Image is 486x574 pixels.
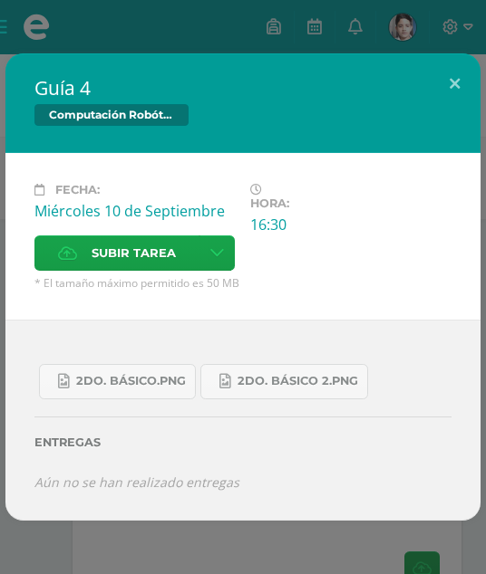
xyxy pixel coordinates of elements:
a: 2do. Básico.png [39,364,196,399]
span: 2do. Básico 2.png [238,374,358,388]
span: * El tamaño máximo permitido es 50 MB [34,275,452,291]
span: Hora: [250,196,289,210]
i: Aún no se han realizado entregas [34,474,239,491]
div: 16:30 [250,215,307,234]
h2: Guía 4 [34,75,452,100]
a: 2do. Básico 2.png [200,364,368,399]
span: 2do. Básico.png [76,374,186,388]
label: Entregas [34,435,452,449]
span: Computación Robótica [34,104,189,126]
span: Fecha: [55,183,100,196]
button: Close (Esc) [429,53,481,115]
div: Miércoles 10 de Septiembre [34,201,236,221]
span: Subir tarea [92,236,176,270]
